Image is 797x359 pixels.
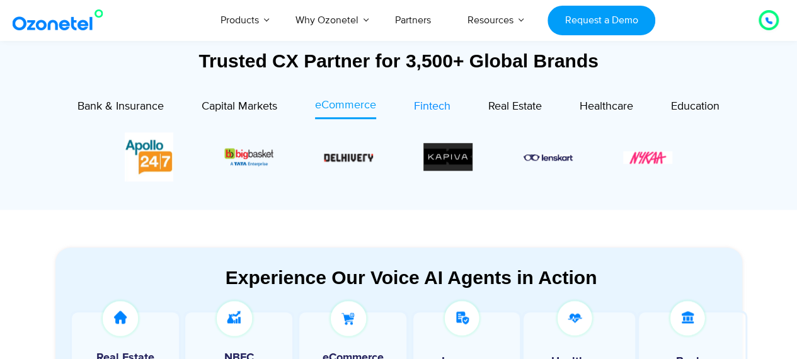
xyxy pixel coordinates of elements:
span: Real Estate [488,100,542,113]
a: Healthcare [580,97,633,119]
span: eCommerce [315,98,376,112]
span: Capital Markets [202,100,277,113]
a: Education [671,97,720,119]
div: Experience Our Voice AI Agents in Action [68,266,755,288]
a: Capital Markets [202,97,277,119]
div: Trusted CX Partner for 3,500+ Global Brands [55,50,742,72]
a: Bank & Insurance [77,97,164,119]
span: Healthcare [580,100,633,113]
span: Education [671,100,720,113]
div: Image Carousel [125,132,673,181]
a: Request a Demo [548,6,655,35]
span: Bank & Insurance [77,100,164,113]
a: Real Estate [488,97,542,119]
span: Fintech [414,100,450,113]
a: Fintech [414,97,450,119]
a: eCommerce [315,97,376,119]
